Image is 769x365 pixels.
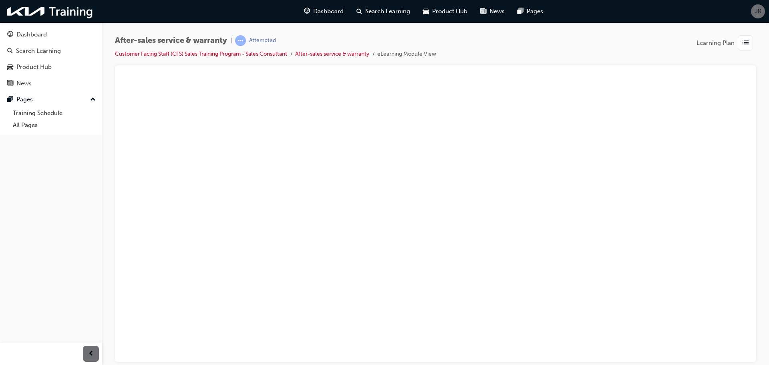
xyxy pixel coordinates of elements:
a: search-iconSearch Learning [350,3,417,20]
a: pages-iconPages [511,3,550,20]
a: car-iconProduct Hub [417,3,474,20]
span: news-icon [7,80,13,87]
button: Pages [3,92,99,107]
span: pages-icon [517,6,523,16]
span: guage-icon [304,6,310,16]
div: Dashboard [16,30,47,39]
a: Customer Facing Staff (CFS) Sales Training Program - Sales Consultant [115,50,287,57]
div: Attempted [249,37,276,44]
span: pages-icon [7,96,13,103]
a: Training Schedule [10,107,99,119]
span: search-icon [7,48,13,55]
span: After-sales service & warranty [115,36,227,45]
button: Learning Plan [697,35,756,50]
span: News [489,7,505,16]
span: Learning Plan [697,38,735,48]
div: Product Hub [16,63,52,72]
a: All Pages [10,119,99,131]
span: news-icon [480,6,486,16]
a: news-iconNews [474,3,511,20]
a: Dashboard [3,27,99,42]
li: eLearning Module View [377,50,436,59]
span: car-icon [7,64,13,71]
a: guage-iconDashboard [298,3,350,20]
span: learningRecordVerb_ATTEMPT-icon [235,35,246,46]
span: list-icon [743,38,749,48]
span: Dashboard [313,7,344,16]
div: Search Learning [16,46,61,56]
span: Product Hub [432,7,467,16]
a: News [3,76,99,91]
a: Product Hub [3,60,99,75]
span: JK [755,7,761,16]
span: car-icon [423,6,429,16]
div: Pages [16,95,33,104]
span: up-icon [90,95,96,105]
span: Pages [527,7,543,16]
img: kia-training [4,3,96,20]
span: search-icon [356,6,362,16]
button: DashboardSearch LearningProduct HubNews [3,26,99,92]
span: prev-icon [88,349,94,359]
a: Search Learning [3,44,99,58]
span: guage-icon [7,31,13,38]
button: JK [751,4,765,18]
div: News [16,79,32,88]
span: | [230,36,232,45]
span: Search Learning [365,7,410,16]
a: After-sales service & warranty [295,50,369,57]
